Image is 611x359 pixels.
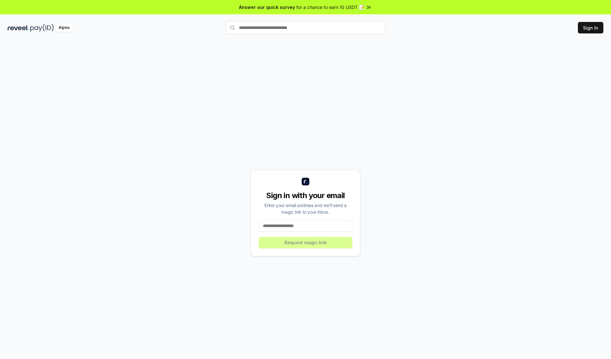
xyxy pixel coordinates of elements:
div: Alpha [55,24,73,32]
button: Sign In [578,22,603,33]
img: reveel_dark [8,24,29,32]
span: for a chance to earn 10 USDT 📝 [296,4,364,10]
div: Enter your email address and we’ll send a magic link to your inbox. [259,202,352,215]
span: Answer our quick survey [239,4,295,10]
img: pay_id [30,24,54,32]
img: logo_small [302,178,309,185]
div: Sign in with your email [259,190,352,201]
